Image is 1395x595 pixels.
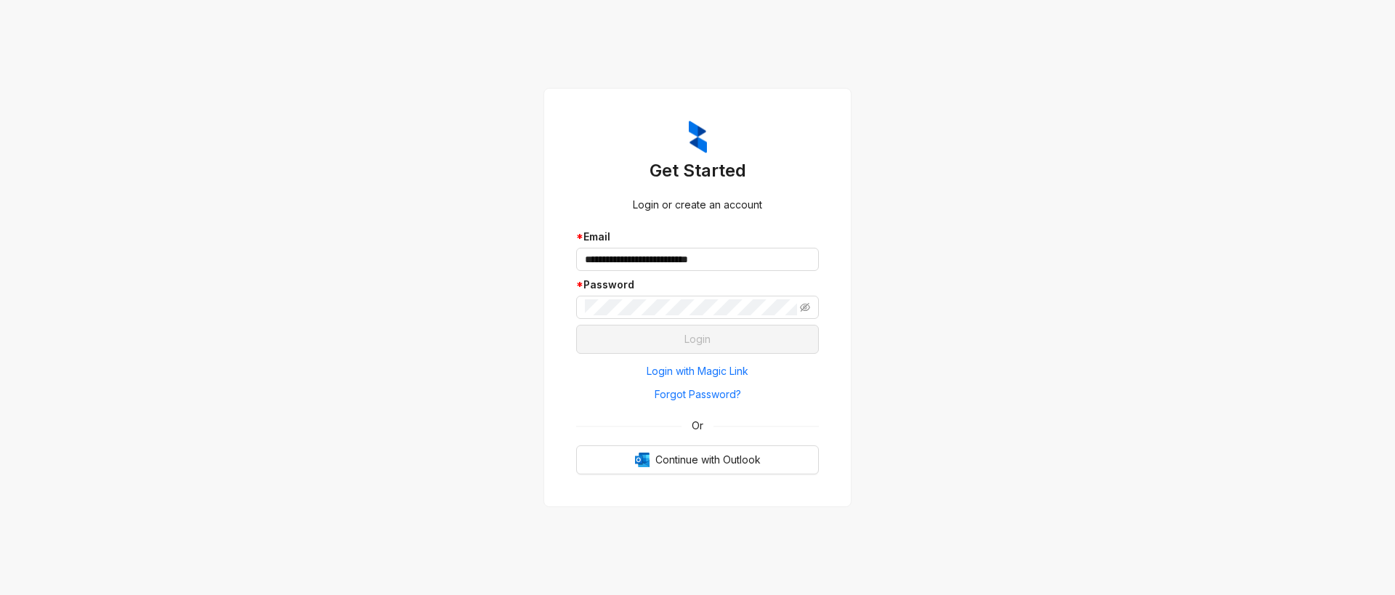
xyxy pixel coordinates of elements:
span: Continue with Outlook [655,452,761,468]
img: Outlook [635,453,650,467]
div: Login or create an account [576,197,819,213]
h3: Get Started [576,159,819,182]
span: Forgot Password? [655,386,741,402]
span: eye-invisible [800,302,810,312]
button: Forgot Password? [576,383,819,406]
span: Login with Magic Link [647,363,748,379]
button: Login with Magic Link [576,360,819,383]
span: Or [682,418,713,434]
button: OutlookContinue with Outlook [576,445,819,474]
div: Password [576,277,819,293]
img: ZumaIcon [689,121,707,154]
button: Login [576,325,819,354]
div: Email [576,229,819,245]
